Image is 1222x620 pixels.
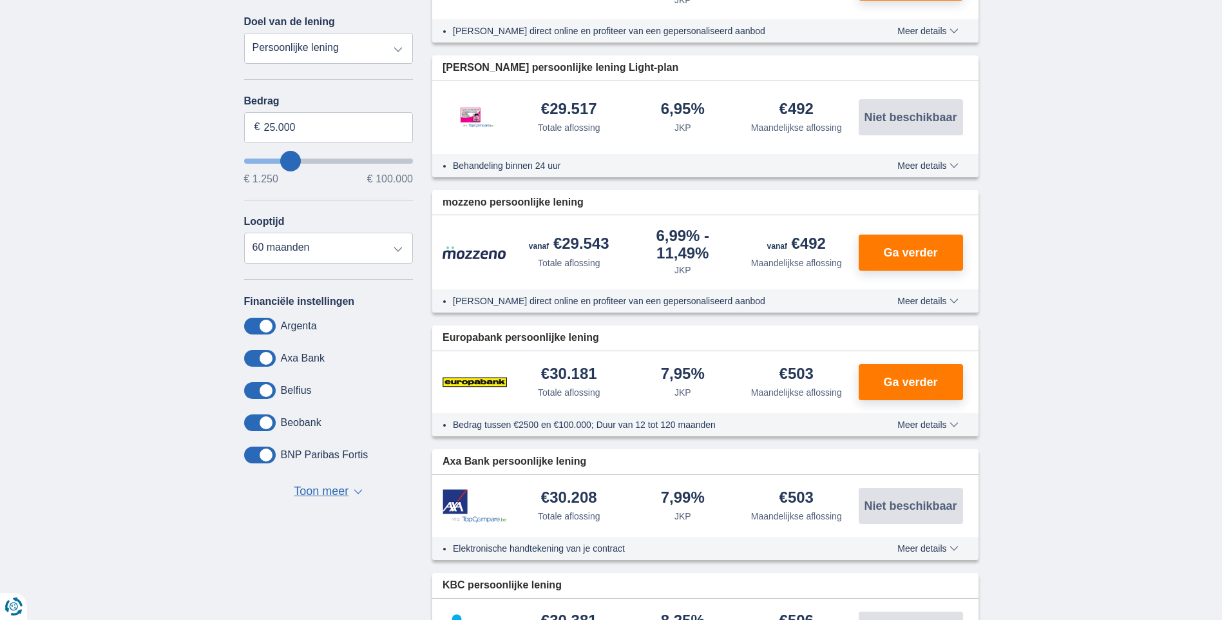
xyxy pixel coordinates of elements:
input: wantToBorrow [244,159,414,164]
label: Axa Bank [281,353,325,364]
div: Totale aflossing [538,386,600,399]
button: Niet beschikbaar [859,488,963,524]
div: Maandelijkse aflossing [751,386,842,399]
div: Maandelijkse aflossing [751,510,842,523]
div: €29.543 [529,236,609,254]
label: Looptijd [244,216,285,228]
span: € [254,120,260,135]
div: 6,95% [661,101,705,119]
div: €30.208 [541,490,597,507]
span: [PERSON_NAME] persoonlijke lening Light-plan [443,61,678,75]
span: Meer details [897,161,958,170]
button: Meer details [888,543,968,554]
span: Europabank persoonlijke lening [443,331,599,345]
img: product.pl.alt Mozzeno [443,246,507,260]
label: Doel van de lening [244,16,335,28]
div: €503 [779,490,814,507]
li: Elektronische handtekening van je contract [453,542,850,555]
div: JKP [674,386,691,399]
div: €503 [779,366,814,383]
label: Bedrag [244,95,414,107]
li: Bedrag tussen €2500 en €100.000; Duur van 12 tot 120 maanden [453,418,850,431]
img: product.pl.alt Axa Bank [443,489,507,523]
span: Meer details [897,544,958,553]
div: 7,95% [661,366,705,383]
div: €492 [779,101,814,119]
span: Meer details [897,26,958,35]
button: Meer details [888,160,968,171]
span: Meer details [897,296,958,305]
span: Ga verder [883,376,937,388]
div: JKP [674,121,691,134]
div: Maandelijkse aflossing [751,257,842,269]
button: Niet beschikbaar [859,99,963,135]
span: KBC persoonlijke lening [443,578,562,593]
label: Financiële instellingen [244,296,355,307]
span: Toon meer [294,483,348,500]
button: Ga verder [859,364,963,400]
label: Beobank [281,417,321,429]
label: Belfius [281,385,312,396]
div: 6,99% [631,228,735,261]
div: Maandelijkse aflossing [751,121,842,134]
span: € 100.000 [367,174,413,184]
button: Ga verder [859,235,963,271]
button: Meer details [888,296,968,306]
div: 7,99% [661,490,705,507]
div: Totale aflossing [538,257,600,269]
button: Toon meer ▼ [290,483,367,501]
li: Behandeling binnen 24 uur [453,159,850,172]
img: product.pl.alt Leemans Kredieten [443,94,507,140]
span: Meer details [897,420,958,429]
img: product.pl.alt Europabank [443,366,507,398]
div: €492 [767,236,826,254]
div: Totale aflossing [538,121,600,134]
span: Ga verder [883,247,937,258]
button: Meer details [888,26,968,36]
span: Niet beschikbaar [864,111,957,123]
span: Axa Bank persoonlijke lening [443,454,586,469]
button: Meer details [888,420,968,430]
li: [PERSON_NAME] direct online en profiteer van een gepersonaliseerd aanbod [453,24,850,37]
span: ▼ [354,489,363,494]
div: €30.181 [541,366,597,383]
span: € 1.250 [244,174,278,184]
div: Totale aflossing [538,510,600,523]
div: JKP [674,264,691,276]
span: Niet beschikbaar [864,500,957,512]
div: €29.517 [541,101,597,119]
div: JKP [674,510,691,523]
label: Argenta [281,320,317,332]
span: mozzeno persoonlijke lening [443,195,584,210]
li: [PERSON_NAME] direct online en profiteer van een gepersonaliseerd aanbod [453,295,850,307]
label: BNP Paribas Fortis [281,449,368,461]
